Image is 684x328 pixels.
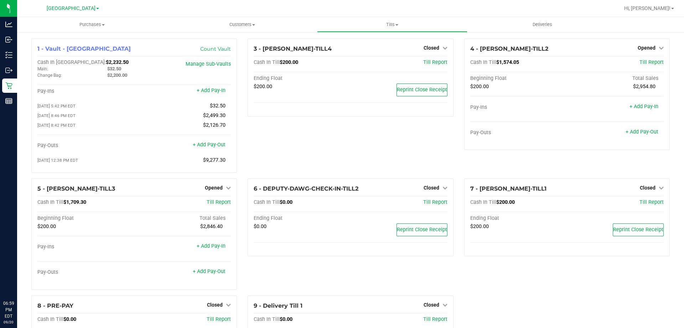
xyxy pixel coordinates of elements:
[193,268,226,274] a: + Add Pay-Out
[254,185,358,192] span: 6 - DEPUTY-DAWG-CHECK-IN-TILL2
[37,66,48,71] span: Main:
[254,302,302,309] span: 9 - Delivery Till 1
[5,67,12,74] inline-svg: Outbound
[203,157,226,163] span: $9,277.30
[397,87,447,93] span: Reprint Close Receipt
[37,88,134,95] div: Pay-Ins
[467,17,617,32] a: Deliveries
[567,75,664,82] div: Total Sales
[523,21,562,28] span: Deliveries
[624,5,670,11] span: Hi, [PERSON_NAME]!
[640,185,655,191] span: Closed
[37,158,78,163] span: [DATE] 12:38 PM EDT
[470,75,567,82] div: Beginning Float
[496,199,515,205] span: $200.00
[397,84,447,96] button: Reprint Close Receipt
[47,5,95,11] span: [GEOGRAPHIC_DATA]
[37,45,131,52] span: 1 - Vault - [GEOGRAPHIC_DATA]
[197,87,226,94] a: + Add Pay-In
[17,21,167,28] span: Purchases
[167,21,317,28] span: Customers
[37,104,76,109] span: [DATE] 5:42 PM EDT
[423,59,447,65] a: Till Report
[470,59,496,65] span: Cash In Till
[280,59,298,65] span: $200.00
[37,185,115,192] span: 5 - [PERSON_NAME]-TILL3
[397,227,447,233] span: Reprint Close Receipt
[106,59,129,65] span: $2,232.50
[207,199,231,205] span: Till Report
[37,269,134,276] div: Pay-Outs
[134,215,231,222] div: Total Sales
[254,199,280,205] span: Cash In Till
[205,185,223,191] span: Opened
[203,112,226,118] span: $2,499.30
[470,45,548,52] span: 4 - [PERSON_NAME]-TILL2
[423,199,447,205] a: Till Report
[424,185,439,191] span: Closed
[254,84,272,90] span: $200.00
[5,97,12,105] inline-svg: Reports
[3,319,14,325] p: 09/20
[613,223,664,236] button: Reprint Close Receipt
[633,84,655,90] span: $2,954.80
[424,302,439,308] span: Closed
[638,45,655,51] span: Opened
[254,59,280,65] span: Cash In Till
[37,244,134,250] div: Pay-Ins
[470,104,567,111] div: Pay-Ins
[63,316,76,322] span: $0.00
[639,199,664,205] a: Till Report
[207,302,223,308] span: Closed
[3,300,14,319] p: 06:59 PM EDT
[37,113,76,118] span: [DATE] 8:46 PM EDT
[470,215,567,222] div: Ending Float
[37,142,134,149] div: Pay-Outs
[629,104,658,110] a: + Add Pay-In
[37,123,76,128] span: [DATE] 8:42 PM EDT
[423,316,447,322] a: Till Report
[37,302,73,309] span: 8 - PRE-PAY
[254,75,351,82] div: Ending Float
[397,223,447,236] button: Reprint Close Receipt
[496,59,519,65] span: $1,574.05
[254,316,280,322] span: Cash In Till
[280,316,292,322] span: $0.00
[107,66,121,71] span: $32.50
[37,316,63,322] span: Cash In Till
[37,59,106,65] span: Cash In [GEOGRAPHIC_DATA]:
[470,199,496,205] span: Cash In Till
[254,223,266,229] span: $0.00
[197,243,226,249] a: + Add Pay-In
[5,36,12,43] inline-svg: Inbound
[5,82,12,89] inline-svg: Retail
[63,199,86,205] span: $1,709.30
[5,21,12,28] inline-svg: Analytics
[200,223,223,229] span: $2,846.40
[193,142,226,148] a: + Add Pay-Out
[639,59,664,65] a: Till Report
[37,73,62,78] span: Change Bag:
[254,45,332,52] span: 3 - [PERSON_NAME]-TILL4
[107,72,127,78] span: $2,200.00
[470,185,546,192] span: 7 - [PERSON_NAME]-TILL1
[207,316,231,322] a: Till Report
[17,17,167,32] a: Purchases
[613,227,663,233] span: Reprint Close Receipt
[37,199,63,205] span: Cash In Till
[203,122,226,128] span: $2,126.70
[7,271,28,292] iframe: Resource center
[470,130,567,136] div: Pay-Outs
[186,61,231,67] a: Manage Sub-Vaults
[626,129,658,135] a: + Add Pay-Out
[37,215,134,222] div: Beginning Float
[210,103,226,109] span: $32.50
[167,17,317,32] a: Customers
[5,51,12,59] inline-svg: Inventory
